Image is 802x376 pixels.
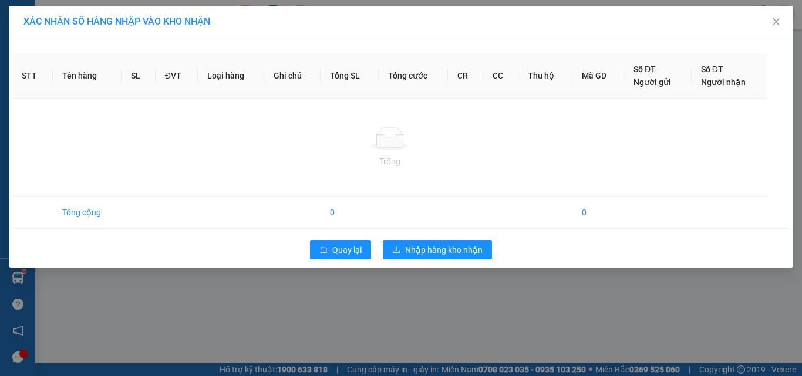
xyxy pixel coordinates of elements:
[321,197,379,229] td: 0
[383,240,492,259] button: downloadNhập hàng kho nhận
[572,53,624,99] th: Mã GD
[701,77,746,87] span: Người nhận
[379,53,448,99] th: Tổng cước
[392,246,400,255] span: download
[448,53,483,99] th: CR
[75,74,197,90] div: 30.000
[22,155,758,168] div: Trống
[76,50,196,67] div: 0946420497
[771,17,781,26] span: close
[10,11,28,23] span: Gửi:
[198,53,265,99] th: Loại hàng
[633,77,671,87] span: Người gửi
[156,53,198,99] th: ĐVT
[405,243,483,256] span: Nhập hàng kho nhận
[10,10,68,24] div: Trà Cú
[76,10,105,22] span: Nhận:
[483,53,518,99] th: CC
[53,53,122,99] th: Tên hàng
[122,53,155,99] th: SL
[518,53,572,99] th: Thu hộ
[310,240,371,259] button: rollbackQuay lại
[75,77,91,89] span: CC :
[760,6,793,39] button: Close
[76,10,196,36] div: [GEOGRAPHIC_DATA]
[321,53,379,99] th: Tổng SL
[701,65,723,74] span: Số ĐT
[12,53,53,99] th: STT
[53,197,122,229] td: Tổng cộng
[23,16,210,27] span: XÁC NHẬN SỐ HÀNG NHẬP VÀO KHO NHẬN
[319,246,328,255] span: rollback
[332,243,362,256] span: Quay lại
[633,65,656,74] span: Số ĐT
[264,53,321,99] th: Ghi chú
[572,197,624,229] td: 0
[76,36,196,50] div: MẪN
